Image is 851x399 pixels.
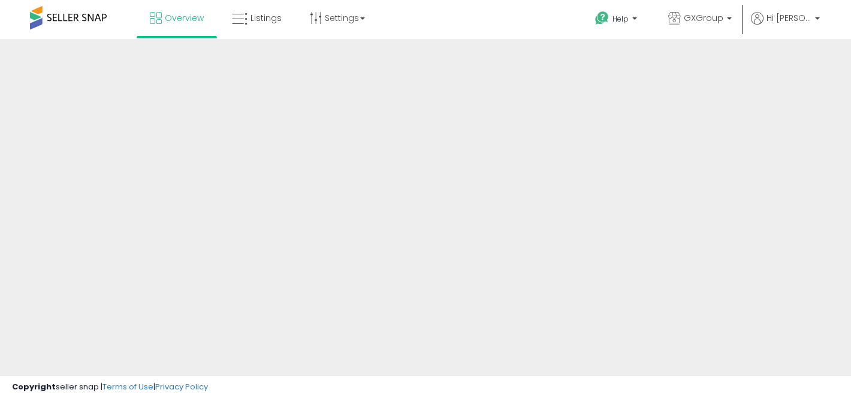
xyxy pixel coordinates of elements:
span: GXGroup [684,12,723,24]
span: Hi [PERSON_NAME] [766,12,811,24]
a: Privacy Policy [155,381,208,392]
strong: Copyright [12,381,56,392]
a: Terms of Use [102,381,153,392]
a: Hi [PERSON_NAME] [751,12,820,39]
div: seller snap | | [12,382,208,393]
span: Overview [165,12,204,24]
i: Get Help [595,11,609,26]
span: Listings [251,12,282,24]
a: Help [586,2,649,39]
span: Help [612,14,629,24]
